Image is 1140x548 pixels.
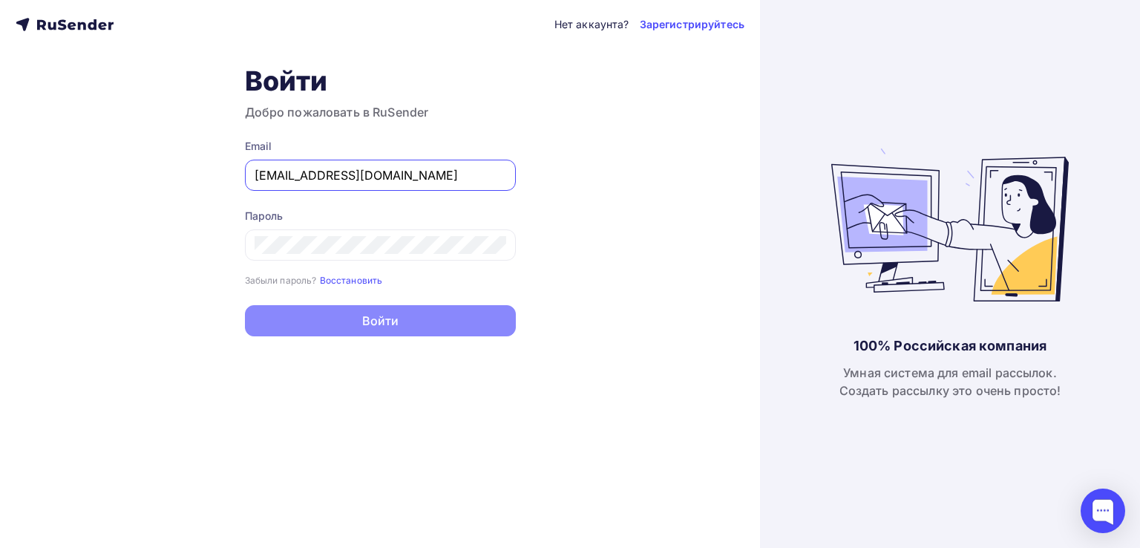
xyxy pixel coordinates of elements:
a: Восстановить [320,273,383,286]
div: 100% Российская компания [854,337,1046,355]
small: Забыли пароль? [245,275,317,286]
button: Войти [245,305,516,336]
div: Умная система для email рассылок. Создать рассылку это очень просто! [839,364,1061,399]
div: Email [245,139,516,154]
h3: Добро пожаловать в RuSender [245,103,516,121]
input: Укажите свой email [255,166,506,184]
div: Нет аккаунта? [554,17,629,32]
div: Пароль [245,209,516,224]
small: Восстановить [320,275,383,286]
a: Зарегистрируйтесь [640,17,744,32]
h1: Войти [245,65,516,97]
